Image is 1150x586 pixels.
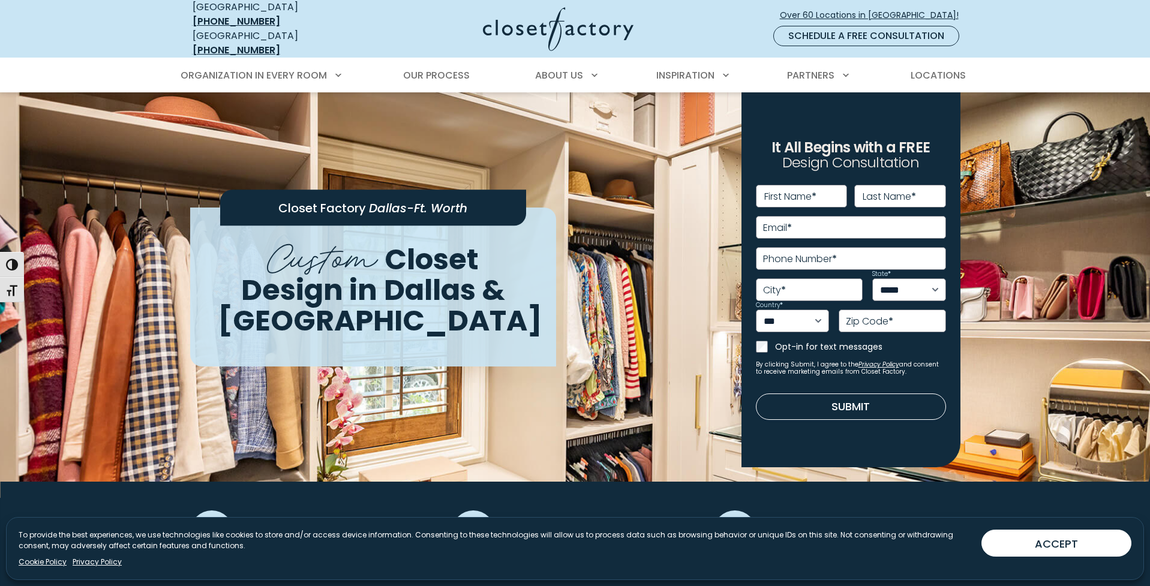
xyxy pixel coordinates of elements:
label: Last Name [863,192,916,202]
p: To provide the best experiences, we use technologies like cookies to store and/or access device i... [19,530,972,551]
a: Cookie Policy [19,557,67,567]
span: Inspiration [656,68,714,82]
span: Over 60 Locations in [GEOGRAPHIC_DATA]! [780,9,968,22]
label: Phone Number [763,254,837,264]
a: [PHONE_NUMBER] [193,43,280,57]
small: By clicking Submit, I agree to the and consent to receive marketing emails from Closet Factory. [756,361,946,375]
label: Opt-in for text messages [775,341,946,353]
span: Address [505,513,557,529]
button: ACCEPT [981,530,1131,557]
span: Phone [243,513,281,529]
label: City [763,286,786,295]
img: Closet Factory Logo [483,7,633,51]
span: Organization in Every Room [181,68,327,82]
div: [GEOGRAPHIC_DATA] [193,29,367,58]
span: Partners [787,68,834,82]
span: Closet Factory [278,200,366,217]
span: Custom [267,227,378,281]
a: Schedule a Free Consultation [773,26,959,46]
span: Closet Design in [241,239,479,310]
span: About Us [535,68,583,82]
span: Dallas-Ft. Worth [369,200,467,217]
label: Email [763,223,792,233]
span: It All Begins with a FREE [771,137,930,157]
span: Hours [766,513,805,529]
a: Over 60 Locations in [GEOGRAPHIC_DATA]! [779,5,969,26]
label: Country [756,302,783,308]
span: Design Consultation [782,153,919,173]
label: First Name [764,192,816,202]
nav: Primary Menu [172,59,978,92]
label: State [872,271,891,277]
button: Submit [756,393,946,420]
span: Locations [911,68,966,82]
span: Dallas & [GEOGRAPHIC_DATA] [218,270,542,341]
a: Privacy Policy [73,557,122,567]
span: Our Process [403,68,470,82]
a: Privacy Policy [858,360,899,369]
label: Zip Code [846,317,893,326]
a: [PHONE_NUMBER] [193,14,280,28]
